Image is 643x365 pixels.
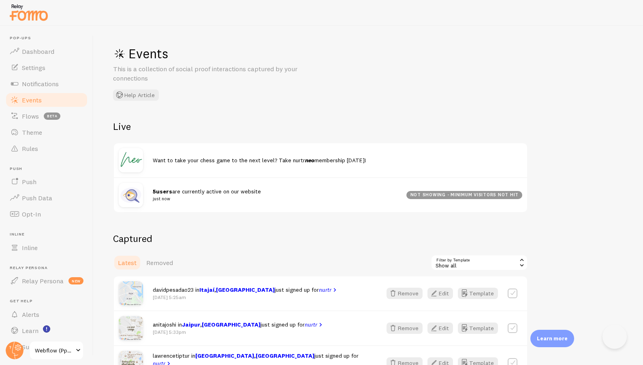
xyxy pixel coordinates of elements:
[153,286,338,293] span: davidpesadao23 in just signed up for
[22,144,38,153] span: Rules
[5,240,88,256] a: Inline
[22,80,59,88] span: Notifications
[5,124,88,140] a: Theme
[431,255,528,271] div: Show all
[153,188,156,195] span: 5
[256,352,314,359] span: [GEOGRAPHIC_DATA]
[427,323,458,334] a: Edit
[387,323,423,334] button: Remove
[113,255,141,271] a: Latest
[153,195,397,202] small: just now
[5,59,88,76] a: Settings
[9,2,49,23] img: fomo-relay-logo-orange.svg
[406,191,522,199] div: not showing - minimum visitors not hit
[5,206,88,222] a: Opt-In
[319,286,331,293] em: nurtr
[22,178,36,186] span: Push
[43,325,50,333] svg: <p>Watch New Feature Tutorials!</p>
[5,92,88,108] a: Events
[22,47,54,55] span: Dashboard
[5,140,88,157] a: Rules
[5,108,88,124] a: Flows beta
[119,316,143,340] img: Jaipur-Rajasthan-India.png
[427,288,453,299] button: Edit
[216,286,275,293] span: [GEOGRAPHIC_DATA]
[5,339,88,355] a: Support
[22,327,38,335] span: Learn
[195,352,254,359] span: [GEOGRAPHIC_DATA]
[22,128,42,136] span: Theme
[113,120,528,133] h2: Live
[113,45,356,62] h1: Events
[10,299,88,304] span: Get Help
[182,321,200,328] span: Jaipur
[5,306,88,323] a: Alerts
[119,281,143,306] img: Itaja%C3%AD-Santa_Catarina-Brazil.png
[530,330,574,347] div: Learn more
[22,96,42,104] span: Events
[199,286,214,293] span: Itajaí
[153,188,172,195] strong: users
[387,288,423,299] button: Remove
[153,157,366,164] span: Want to take your chess game to the next level? Take nurtr membership [DATE]!
[113,64,308,83] p: This is a collection of social proof interactions captured by your connections
[305,157,314,164] em: neo
[5,76,88,92] a: Notifications
[29,341,84,360] a: Webflow (Ppdev)
[22,210,41,218] span: Opt-In
[199,286,275,293] strong: ,
[5,273,88,289] a: Relay Persona new
[118,259,137,267] span: Latest
[153,321,324,328] span: anitajoshi in just signed up for
[195,352,314,359] strong: ,
[22,310,39,318] span: Alerts
[458,323,498,334] button: Template
[182,321,261,328] strong: ,
[146,259,173,267] span: Removed
[5,323,88,339] a: Learn
[68,277,83,284] span: new
[22,112,39,120] span: Flows
[10,36,88,41] span: Pop-ups
[10,232,88,237] span: Inline
[22,277,64,285] span: Relay Persona
[153,188,397,203] span: are currently active on our website
[22,194,52,202] span: Push Data
[5,190,88,206] a: Push Data
[202,321,261,328] span: [GEOGRAPHIC_DATA]
[113,89,159,101] button: Help Article
[119,183,143,207] img: inquiry.jpg
[305,321,317,328] em: nurtr
[5,43,88,59] a: Dashboard
[35,346,73,355] span: Webflow (Ppdev)
[10,265,88,271] span: Relay Persona
[458,288,498,299] button: Template
[602,325,627,349] iframe: Help Scout Beacon - Open
[22,64,45,72] span: Settings
[141,255,178,271] a: Removed
[5,174,88,190] a: Push
[153,294,338,301] p: [DATE] 5:25am
[44,112,60,120] span: beta
[10,166,88,172] span: Push
[22,244,38,252] span: Inline
[113,232,528,245] h2: Captured
[427,323,453,334] button: Edit
[153,329,324,335] p: [DATE] 5:33pm
[119,148,143,172] img: 63e4f0230de40782485c5851_Neo%20(40%20%C3%97%2040%20px)%20(100%20%C3%97%20100%20px).webp
[427,288,458,299] a: Edit
[537,335,568,342] p: Learn more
